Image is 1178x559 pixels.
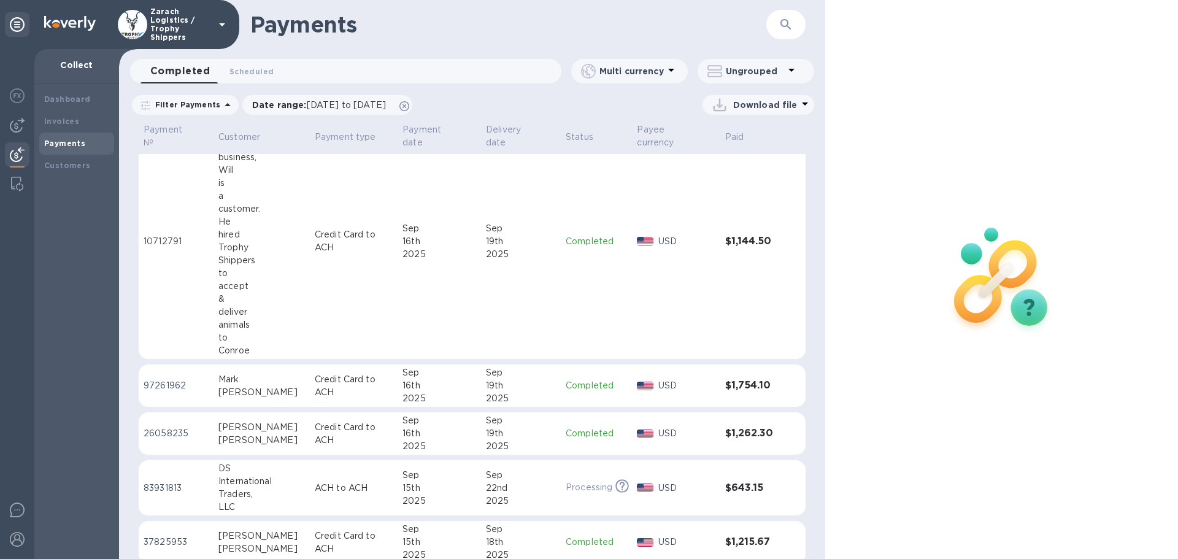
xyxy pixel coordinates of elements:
img: USD [637,237,653,245]
div: Sep [486,222,556,235]
div: Shippers [218,254,305,267]
div: 2025 [486,392,556,405]
div: Trophy [218,241,305,254]
span: Status [566,131,609,144]
h3: $1,215.67 [725,536,781,548]
h3: $643.15 [725,482,781,494]
p: Customer [218,131,260,144]
div: Will [218,164,305,177]
div: Sep [486,523,556,536]
div: [PERSON_NAME] [218,386,305,399]
div: Date range:[DATE] to [DATE] [242,95,412,115]
p: 37825953 [144,536,209,549]
div: Sep [402,366,476,379]
div: DS [218,462,305,475]
img: Logo [44,16,96,31]
div: Sep [486,469,556,482]
div: hired [218,228,305,241]
div: Sep [486,414,556,427]
div: customer. [218,202,305,215]
p: Completed [566,536,627,549]
p: Processing [566,481,612,494]
div: [PERSON_NAME] [218,542,305,555]
p: USD [658,379,715,392]
p: Credit Card to ACH [315,228,393,254]
p: Completed [566,427,627,440]
div: deliver [218,306,305,318]
p: 10712791 [144,235,209,248]
p: Credit Card to ACH [315,421,393,447]
div: 2025 [402,392,476,405]
div: 15th [402,536,476,549]
div: Mark [218,373,305,386]
p: Status [566,131,593,144]
div: 2025 [402,495,476,507]
p: USD [658,235,715,248]
p: Delivery date [486,123,540,149]
div: Conroe [218,344,305,357]
h3: $1,754.10 [725,380,781,391]
div: 2025 [402,248,476,261]
h3: $1,262.30 [725,428,781,439]
span: Payment № [144,123,209,149]
div: 16th [402,427,476,440]
p: Payment type [315,131,376,144]
div: to [218,331,305,344]
img: USD [637,538,653,547]
div: LLC [218,501,305,514]
div: Sep [402,469,476,482]
span: Payee currency [637,123,715,149]
p: Credit Card to ACH [315,530,393,555]
div: [PERSON_NAME] [218,421,305,434]
div: 2025 [486,495,556,507]
div: Sep [402,523,476,536]
span: Completed [150,63,210,80]
div: is [218,177,305,190]
div: 19th [486,427,556,440]
p: ACH to ACH [315,482,393,495]
div: animals [218,318,305,331]
div: business, [218,151,305,164]
p: 26058235 [144,427,209,440]
span: Paid [725,131,760,144]
div: 15th [402,482,476,495]
b: Customers [44,161,91,170]
p: 83931813 [144,482,209,495]
p: Zarach Logistics / Trophy Shippers [150,7,212,42]
img: USD [637,430,653,438]
span: Payment type [315,131,392,144]
p: 97261962 [144,379,209,392]
p: Credit Card to ACH [315,373,393,399]
span: Customer [218,131,276,144]
div: 2025 [486,248,556,261]
div: 18th [486,536,556,549]
div: Traders, [218,488,305,501]
p: USD [658,536,715,549]
p: Collect [44,59,109,71]
div: 19th [486,379,556,392]
p: Date range : [252,99,392,111]
span: [DATE] to [DATE] [307,100,386,110]
span: Scheduled [229,65,274,78]
div: [PERSON_NAME] [218,530,305,542]
div: Unpin categories [5,12,29,37]
b: Payments [44,139,85,148]
p: USD [658,482,715,495]
div: International [218,475,305,488]
div: Sep [402,222,476,235]
img: USD [637,484,653,492]
div: 22nd [486,482,556,495]
div: accept [218,280,305,293]
p: Multi currency [599,65,664,77]
img: USD [637,382,653,390]
p: Payee currency [637,123,699,149]
p: Paid [725,131,744,144]
div: 16th [402,235,476,248]
div: 16th [402,379,476,392]
p: Payment date [402,123,460,149]
div: [PERSON_NAME] [218,434,305,447]
span: Payment date [402,123,476,149]
h1: Payments [250,12,766,37]
div: & [218,293,305,306]
div: 19th [486,235,556,248]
